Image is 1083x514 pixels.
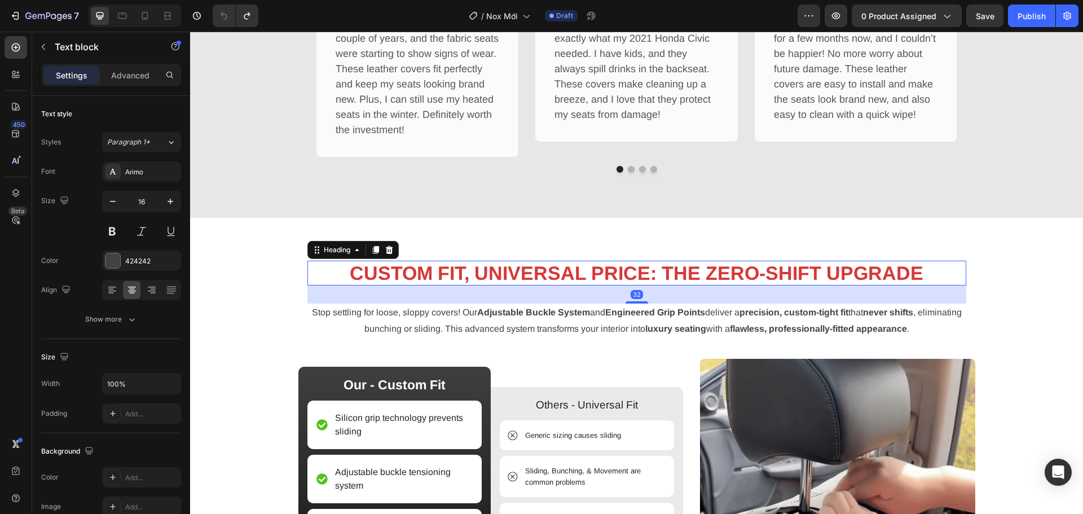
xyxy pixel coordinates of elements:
strong: never shifts [673,276,723,285]
div: Add... [125,409,178,419]
div: Image [41,502,61,512]
p: Our - Custom Fit [118,345,290,362]
strong: luxury seating [455,292,516,302]
strong: Engineered Grip Points [415,276,515,285]
h2: Rich Text Editor. Editing area: main [117,229,776,254]
strong: flawless, professionally-fitted appearance [540,292,717,302]
p: 7 [74,9,79,23]
div: 450 [11,120,27,129]
p: Generic sizing causes sliding [335,398,431,410]
iframe: Design area [190,32,1083,514]
span: Draft [556,11,573,21]
div: Width [41,379,60,389]
div: 424242 [125,256,178,266]
div: Padding [41,408,67,419]
button: Dot [438,134,444,141]
strong: Adjustable Buckle System [287,276,400,285]
div: Color [41,472,59,482]
button: Show more [41,309,181,330]
button: Save [966,5,1003,27]
div: Color [41,256,59,266]
span: 0 product assigned [861,10,936,22]
button: Dot [449,134,456,141]
div: Font [41,166,55,177]
p: Silicon grip technology prevents sliding [145,380,281,407]
div: 32 [441,258,453,267]
button: Publish [1008,5,1055,27]
div: Show more [85,314,138,325]
div: Align [41,283,73,298]
div: Background [41,444,96,459]
button: 0 product assigned [852,5,962,27]
div: Arimo [125,167,178,177]
div: Size [41,194,71,209]
p: Stop settling for loose, sloppy covers! Our and deliver a that , eliminating bunching or sliding.... [118,273,775,306]
div: Publish [1018,10,1046,22]
span: / [481,10,484,22]
div: Beta [8,207,27,216]
div: Heading [131,213,162,223]
button: 7 [5,5,84,27]
button: Dot [460,134,467,141]
strong: precision, custom-tight fit [549,276,658,285]
span: Nox Mới [486,10,518,22]
div: Size [41,350,71,365]
div: Add... [125,473,178,483]
div: Styles [41,137,61,147]
p: Adjustable buckle tensioning system [145,434,281,461]
p: Settings [56,69,87,81]
div: Text style [41,109,72,119]
p: Sliding, Bunching, & Movement are common problems [335,434,474,456]
div: Add... [125,502,178,512]
p: Advanced [111,69,149,81]
p: Text block [55,40,151,54]
button: Dot [426,134,433,141]
input: Auto [103,374,180,394]
div: Undo/Redo [213,5,258,27]
p: ⁠⁠⁠⁠⁠⁠⁠ [118,230,775,253]
p: Others - Universal Fit [311,366,483,382]
span: Paragraph 1* [107,137,150,147]
p: Unprofessional Appearance due to generic fit [335,481,474,503]
button: Paragraph 1* [102,132,181,152]
div: Open Intercom Messenger [1045,459,1072,486]
strong: CUSTOM FIT, UNIVERSAL PRICE: THE ZERO-SHIFT UPGRADE [160,231,733,252]
span: Save [976,11,994,21]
